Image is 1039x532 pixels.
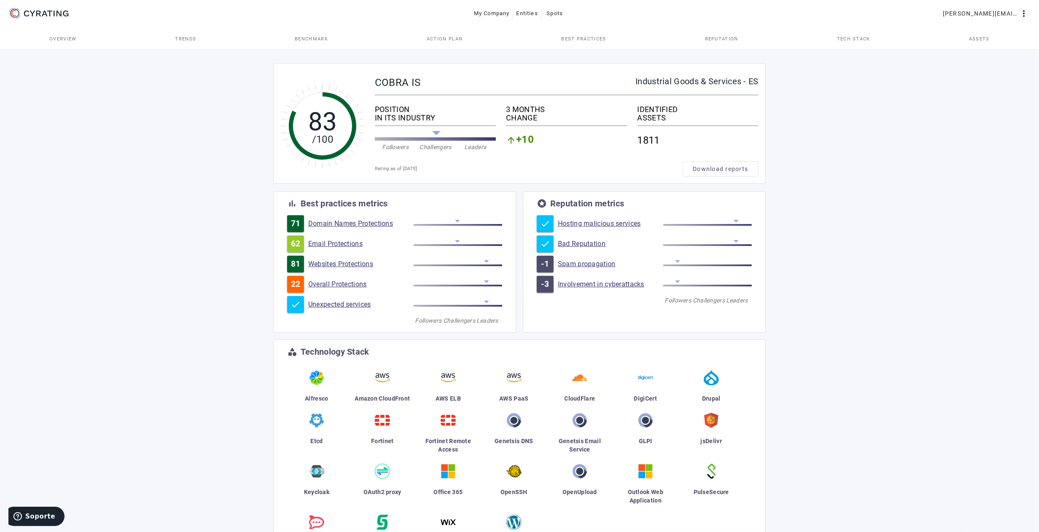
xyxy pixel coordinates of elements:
[693,296,722,305] div: Challengers
[517,7,538,20] span: Entities
[558,260,663,268] a: Spam propagation
[308,107,337,136] tspan: 83
[8,507,65,528] iframe: Abre un widget desde donde se puede obtener más información
[635,77,759,86] div: Industrial Goods & Services - ES
[312,134,333,145] tspan: /100
[506,114,627,122] div: CHANGE
[565,395,595,402] span: CloudFlare
[375,105,496,114] div: POSITION
[682,367,741,409] a: Drupal
[628,489,663,504] span: Outlook Web Application
[682,460,741,511] a: PulseSecure
[634,395,657,402] span: DigiCert
[694,489,729,495] span: PulseSecure
[485,367,544,409] a: AWS PaaS
[291,260,301,268] span: 81
[308,300,414,309] a: Unexpected services
[616,409,675,460] a: GLPI
[693,165,748,173] span: Download reports
[419,460,478,511] a: Office 365
[638,105,759,114] div: IDENTIFIED
[291,219,301,228] span: 71
[375,77,635,88] div: COBRA IS
[559,438,601,453] span: Genetsis Email Service
[616,460,675,511] a: Outlook Web Application
[287,460,346,511] a: Keycloak
[702,395,721,402] span: Drupal
[414,316,443,325] div: Followers
[558,280,663,289] a: Involvement in cyberattacks
[616,367,675,409] a: DigiCert
[355,395,410,402] span: Amazon CloudFront
[434,489,463,495] span: Office 365
[638,114,759,122] div: ASSETS
[419,367,478,409] a: AWS ELB
[547,7,563,20] span: Spots
[1019,8,1029,19] mat-icon: more_vert
[683,161,759,176] button: Download reports
[419,409,478,460] a: Fortinet Remote Access
[558,219,663,228] a: Hosting malicious services
[495,438,533,444] span: Genetsis DNS
[301,348,369,356] div: Technology Stack
[563,489,597,495] span: OpenUpload
[363,489,401,495] span: OAuth2 proxy
[499,395,528,402] span: AWS PaaS
[513,6,541,21] button: Entities
[506,135,516,145] mat-icon: arrow_upward
[49,37,77,41] span: Overview
[371,438,393,444] span: Fortinet
[969,37,990,41] span: Assets
[473,316,502,325] div: Leaders
[550,199,624,208] div: Reputation metrics
[308,260,414,268] a: Websites Protections
[375,114,496,122] div: IN ITS INDUSTRY
[474,7,510,20] span: My Company
[291,280,301,289] span: 22
[415,143,455,151] div: Challengers
[375,165,683,173] div: Rating as of [DATE]
[541,280,549,289] span: -3
[175,37,196,41] span: Trends
[939,6,1032,21] button: [PERSON_NAME][EMAIL_ADDRESS][PERSON_NAME][DOMAIN_NAME]
[541,260,549,268] span: -1
[308,280,414,289] a: Overall Protections
[837,37,870,41] span: Tech Stack
[638,129,759,151] div: 1811
[305,395,328,402] span: Alfresco
[427,37,463,41] span: Action Plan
[550,409,609,460] a: Genetsis Email Service
[663,296,693,305] div: Followers
[287,198,297,209] mat-icon: bar_chart
[471,6,513,21] button: My Company
[353,367,412,409] a: Amazon CloudFront
[701,438,722,444] span: jsDelivr
[310,438,323,444] span: Etcd
[443,316,473,325] div: Challengers
[541,6,568,21] button: Spots
[485,409,544,460] a: Genetsis DNS
[516,135,534,145] span: +10
[537,198,547,209] mat-icon: stars
[682,409,741,460] a: jsDelivr
[287,409,346,460] a: Etcd
[943,7,1019,20] span: [PERSON_NAME][EMAIL_ADDRESS][PERSON_NAME][DOMAIN_NAME]
[558,240,663,248] a: Bad Reputation
[506,105,627,114] div: 3 MONTHS
[353,460,412,511] a: OAuth2 proxy
[455,143,495,151] div: Leaders
[550,460,609,511] a: OpenUpload
[287,347,297,357] mat-icon: category
[295,37,328,41] span: Benchmark
[540,219,550,229] mat-icon: check
[705,37,738,41] span: Reputation
[550,367,609,409] a: CloudFlare
[353,409,412,460] a: Fortinet
[561,37,606,41] span: Best practices
[291,299,301,310] mat-icon: check
[501,489,528,495] span: OpenSSH
[722,296,752,305] div: Leaders
[301,199,388,208] div: Best practices metrics
[304,489,329,495] span: Keycloak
